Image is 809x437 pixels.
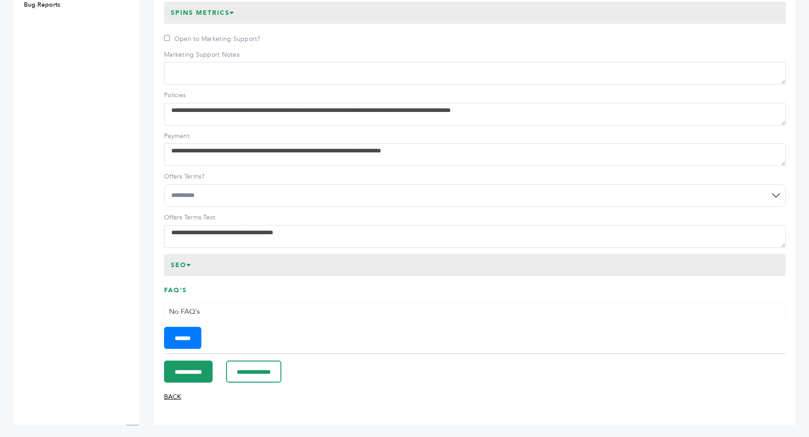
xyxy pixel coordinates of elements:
[164,172,786,181] label: Offers Terms?
[164,50,786,59] label: Marketing Support Notes
[164,213,786,222] label: Offers Terms Text
[169,307,200,317] span: No FAQ's
[164,35,261,43] label: Open to Marketing Support?
[24,0,60,9] a: Bug Reports
[164,91,786,100] label: Policies
[164,286,786,302] h3: FAQ's
[164,2,241,24] h3: SPINS Metrics
[164,392,181,401] a: BACK
[164,132,786,141] label: Payment
[164,35,170,41] input: Open to Marketing Support?
[164,254,198,276] h3: SEO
